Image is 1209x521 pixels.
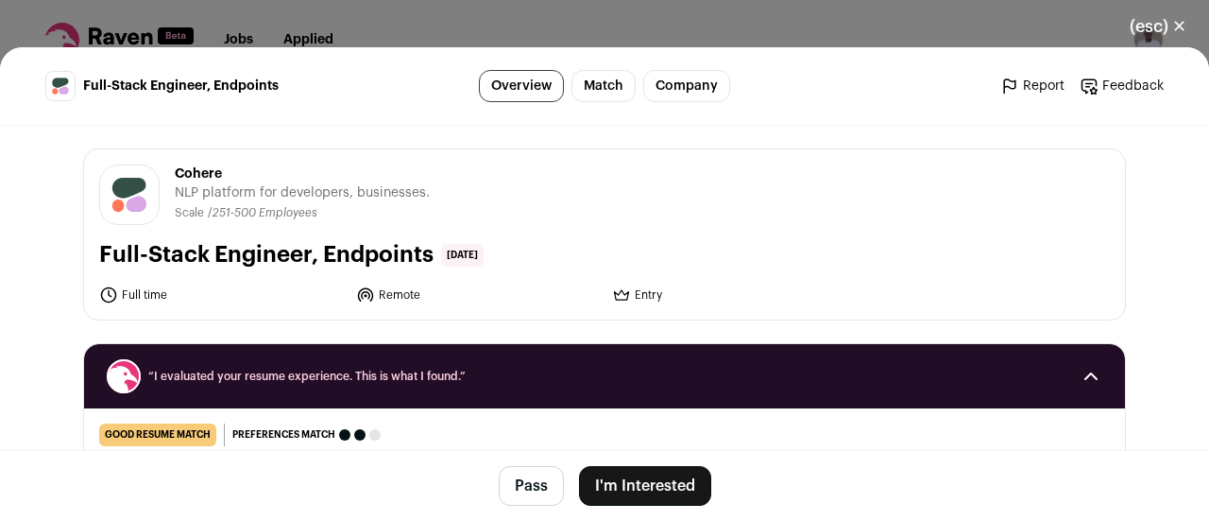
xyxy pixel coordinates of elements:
img: dac8f32da9c74ce5fa9e4370b60d6338b3c25981927699ee3d2729ec5021f8a4.png [100,165,159,224]
h1: Full-Stack Engineer, Endpoints [99,240,434,270]
img: dac8f32da9c74ce5fa9e4370b60d6338b3c25981927699ee3d2729ec5021f8a4.png [46,72,75,100]
span: 251-500 Employees [213,207,317,218]
span: “I evaluated your resume experience. This is what I found.” [148,369,1061,384]
a: Feedback [1080,77,1164,96]
a: Company [643,70,730,102]
span: Full-Stack Engineer, Endpoints [83,77,279,96]
span: Cohere [175,165,430,183]
span: Preferences match [232,425,335,444]
a: Overview [479,70,564,102]
button: Pass [499,466,564,506]
a: Match [571,70,636,102]
li: Scale [175,206,208,220]
span: NLP platform for developers, businesses. [175,183,430,202]
button: Close modal [1107,6,1209,47]
button: I'm Interested [579,466,711,506]
div: good resume match [99,424,216,446]
a: Report [1000,77,1064,96]
li: Entry [612,286,858,304]
li: / [208,206,317,220]
li: Full time [99,286,345,304]
li: Remote [356,286,602,304]
span: [DATE] [441,244,484,267]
